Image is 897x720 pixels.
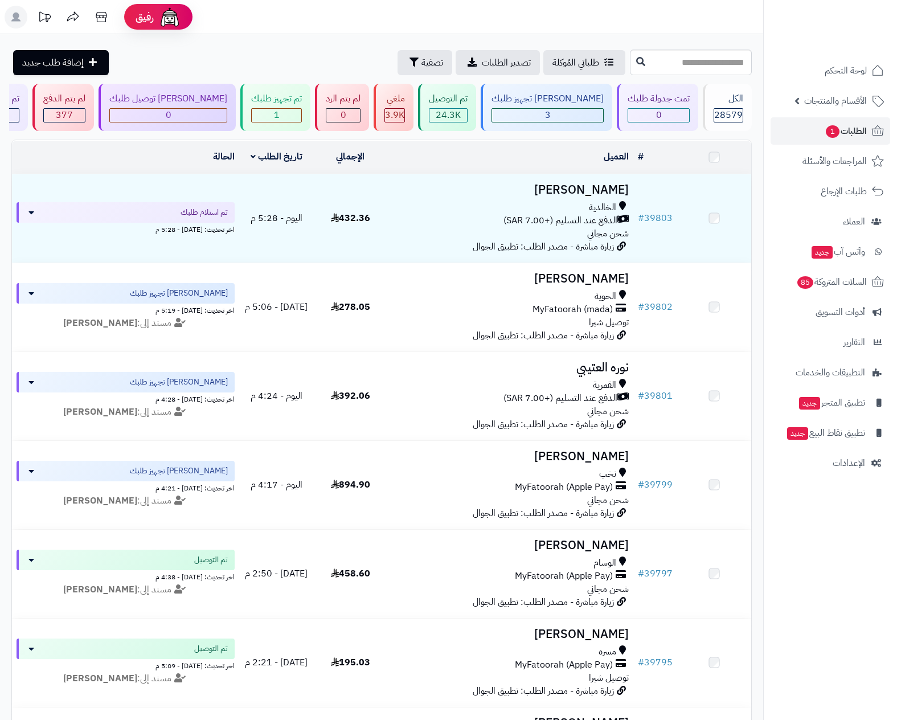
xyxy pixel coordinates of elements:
div: 3 [492,109,603,122]
strong: [PERSON_NAME] [63,672,137,685]
span: 392.06 [331,389,370,403]
span: زيارة مباشرة - مصدر الطلب: تطبيق الجوال [473,418,614,431]
span: زيارة مباشرة - مصدر الطلب: تطبيق الجوال [473,684,614,698]
span: زيارة مباشرة - مصدر الطلب: تطبيق الجوال [473,595,614,609]
span: وآتس آب [810,244,865,260]
span: 28579 [714,108,743,122]
span: زيارة مباشرة - مصدر الطلب: تطبيق الجوال [473,329,614,342]
span: # [638,567,644,580]
div: [PERSON_NAME] تجهيز طلبك [491,92,604,105]
span: توصيل شبرا [589,316,629,329]
div: اخر تحديث: [DATE] - 5:09 م [17,659,235,671]
div: لم يتم الدفع [43,92,85,105]
a: تمت جدولة طلبك 0 [615,84,701,131]
span: الإعدادات [833,455,865,471]
span: 24.3K [436,108,461,122]
div: تمت جدولة طلبك [628,92,690,105]
div: اخر تحديث: [DATE] - 5:19 م [17,304,235,316]
a: طلبات الإرجاع [771,178,890,205]
span: [DATE] - 2:21 م [245,656,308,669]
span: شحن مجاني [587,404,629,418]
a: #39802 [638,300,673,314]
div: ملغي [384,92,405,105]
div: مسند إلى: [8,583,243,596]
a: طلباتي المُوكلة [543,50,625,75]
a: أدوات التسويق [771,298,890,326]
span: 432.36 [331,211,370,225]
a: لم يتم الرد 0 [313,84,371,131]
span: التقارير [843,334,865,350]
div: اخر تحديث: [DATE] - 4:38 م [17,570,235,582]
span: 894.90 [331,478,370,492]
img: logo-2.png [820,31,886,55]
span: [PERSON_NAME] تجهيز طلبك [130,377,228,388]
h3: [PERSON_NAME] [392,183,629,197]
span: تطبيق نقاط البيع [786,425,865,441]
a: [PERSON_NAME] توصيل طلبك 0 [96,84,238,131]
span: الخالدية [589,201,616,214]
img: ai-face.png [158,6,181,28]
span: الدفع عند التسليم (+7.00 SAR) [503,392,617,405]
span: اليوم - 5:28 م [251,211,302,225]
span: المراجعات والأسئلة [802,153,867,169]
div: تم التوصيل [429,92,468,105]
span: جديد [812,246,833,259]
span: # [638,300,644,314]
span: [PERSON_NAME] تجهيز طلبك [130,465,228,477]
a: #39801 [638,389,673,403]
span: الدفع عند التسليم (+7.00 SAR) [503,214,617,227]
span: نخب [599,468,616,481]
a: الحالة [213,150,235,163]
span: مسره [599,645,616,658]
span: MyFatoorah (Apple Pay) [515,570,613,583]
a: التقارير [771,329,890,356]
strong: [PERSON_NAME] [63,494,137,508]
div: 0 [110,109,227,122]
a: #39797 [638,567,673,580]
a: التطبيقات والخدمات [771,359,890,386]
span: الطلبات [825,123,867,139]
span: تم التوصيل [194,554,228,566]
span: طلبات الإرجاع [821,183,867,199]
div: 24316 [429,109,467,122]
span: 1 [274,108,280,122]
span: طلباتي المُوكلة [552,56,599,69]
span: MyFatoorah (Apple Pay) [515,658,613,672]
a: تم التوصيل 24.3K [416,84,478,131]
div: اخر تحديث: [DATE] - 5:28 م [17,223,235,235]
span: # [638,656,644,669]
span: 3 [545,108,551,122]
div: مسند إلى: [8,494,243,508]
a: #39795 [638,656,673,669]
span: زيارة مباشرة - مصدر الطلب: تطبيق الجوال [473,506,614,520]
a: #39799 [638,478,673,492]
h3: نوره العتيبي [392,361,629,374]
span: تصدير الطلبات [482,56,531,69]
span: رفيق [136,10,154,24]
div: مسند إلى: [8,317,243,330]
div: الكل [714,92,743,105]
div: لم يتم الرد [326,92,361,105]
div: 0 [628,109,689,122]
a: تم تجهيز طلبك 1 [238,84,313,131]
a: المراجعات والأسئلة [771,148,890,175]
h3: [PERSON_NAME] [392,628,629,641]
span: اليوم - 4:24 م [251,389,302,403]
a: الإجمالي [336,150,364,163]
span: # [638,211,644,225]
span: تطبيق المتجر [798,395,865,411]
span: العملاء [843,214,865,230]
a: وآتس آبجديد [771,238,890,265]
a: لوحة التحكم [771,57,890,84]
a: العملاء [771,208,890,235]
a: لم يتم الدفع 377 [30,84,96,131]
a: تحديثات المنصة [30,6,59,31]
strong: [PERSON_NAME] [63,316,137,330]
span: تم استلام طلبك [181,207,228,218]
div: تم تجهيز طلبك [251,92,302,105]
div: 377 [44,109,85,122]
span: 0 [341,108,346,122]
span: 0 [656,108,662,122]
div: مسند إلى: [8,406,243,419]
a: ملغي 3.9K [371,84,416,131]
